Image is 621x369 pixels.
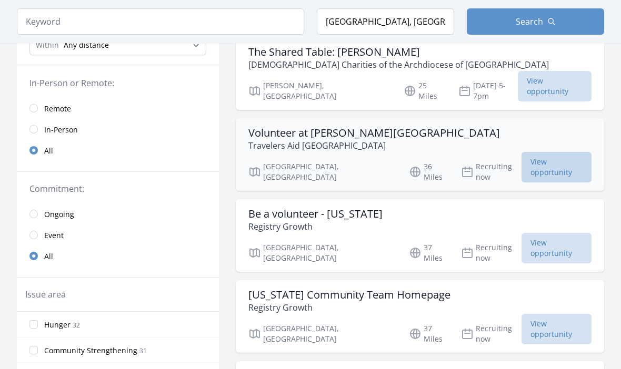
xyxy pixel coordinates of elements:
span: Community Strengthening [44,345,137,356]
p: [DEMOGRAPHIC_DATA] Charities of the Archdiocese of [GEOGRAPHIC_DATA] [248,58,549,71]
a: Remote [17,98,219,119]
a: Be a volunteer - [US_STATE] Registry Growth [GEOGRAPHIC_DATA], [GEOGRAPHIC_DATA] 37 Miles Recruit... [236,199,604,272]
select: Search Radius [29,35,206,55]
span: Search [516,15,543,28]
p: [GEOGRAPHIC_DATA], [GEOGRAPHIC_DATA] [248,242,396,263]
span: In-Person [44,125,78,135]
p: 37 Miles [409,242,448,263]
span: 31 [139,346,147,355]
p: [GEOGRAPHIC_DATA], [GEOGRAPHIC_DATA] [248,323,396,344]
a: All [17,140,219,161]
h3: Volunteer at [PERSON_NAME][GEOGRAPHIC_DATA] [248,127,500,139]
p: [GEOGRAPHIC_DATA], [GEOGRAPHIC_DATA] [248,161,396,182]
p: 25 Miles [404,80,445,101]
legend: Commitment: [29,182,206,195]
a: In-Person [17,119,219,140]
p: Travelers Aid [GEOGRAPHIC_DATA] [248,139,500,152]
input: Keyword [17,8,304,35]
legend: Issue area [25,288,66,301]
p: [PERSON_NAME], [GEOGRAPHIC_DATA] [248,80,391,101]
p: 37 Miles [409,323,448,344]
legend: In-Person or Remote: [29,77,206,89]
a: Event [17,224,219,245]
input: Location [317,8,454,35]
h3: The Shared Table: [PERSON_NAME] [248,46,549,58]
span: 32 [73,321,80,330]
span: All [44,146,53,156]
span: All [44,251,53,262]
p: Recruiting now [461,242,522,263]
a: Volunteer at [PERSON_NAME][GEOGRAPHIC_DATA] Travelers Aid [GEOGRAPHIC_DATA] [GEOGRAPHIC_DATA], [G... [236,118,604,191]
input: Community Strengthening 31 [29,346,38,354]
span: View opportunity [522,152,592,182]
button: Search [467,8,604,35]
span: Ongoing [44,209,74,220]
span: View opportunity [522,314,592,344]
a: Ongoing [17,203,219,224]
p: Registry Growth [248,220,383,233]
input: Hunger 32 [29,320,38,329]
span: View opportunity [518,71,592,101]
p: [DATE] 5-7pm [458,80,518,101]
a: [US_STATE] Community Team Homepage Registry Growth [GEOGRAPHIC_DATA], [GEOGRAPHIC_DATA] 37 Miles ... [236,280,604,353]
span: Hunger [44,320,71,330]
h3: [US_STATE] Community Team Homepage [248,289,450,301]
span: View opportunity [522,233,592,263]
h3: Be a volunteer - [US_STATE] [248,208,383,220]
p: Registry Growth [248,301,450,314]
a: All [17,245,219,266]
span: Event [44,230,64,241]
p: Recruiting now [461,161,522,182]
span: Remote [44,104,71,114]
p: Recruiting now [461,323,522,344]
a: The Shared Table: [PERSON_NAME] [DEMOGRAPHIC_DATA] Charities of the Archdiocese of [GEOGRAPHIC_DA... [236,37,604,110]
p: 36 Miles [409,161,448,182]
